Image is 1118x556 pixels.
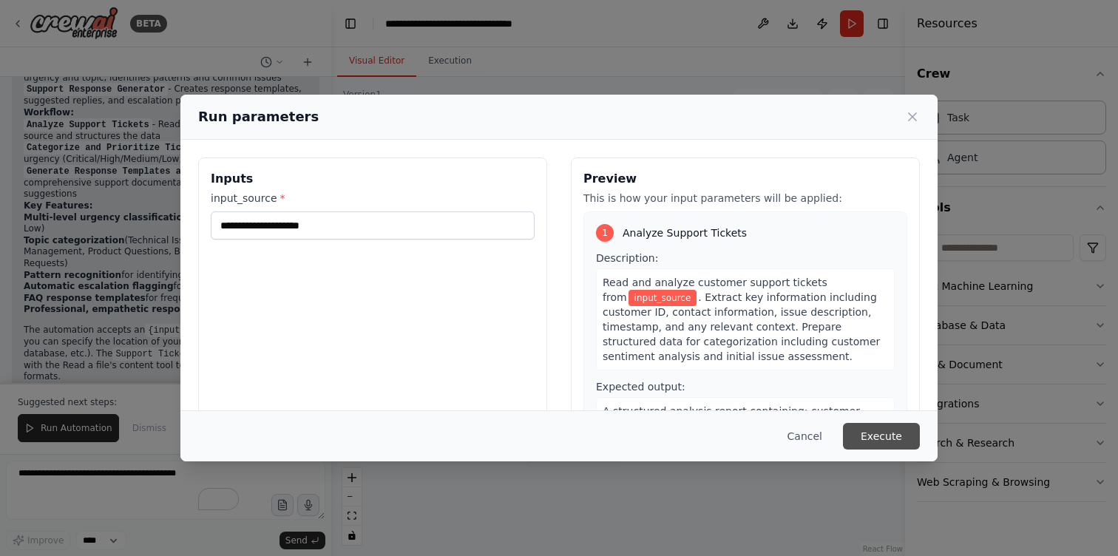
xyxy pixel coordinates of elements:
span: . Extract key information including customer ID, contact information, issue description, timestam... [603,291,880,362]
h3: Inputs [211,170,535,188]
span: Description: [596,252,658,264]
p: This is how your input parameters will be applied: [583,191,907,206]
label: input_source [211,191,535,206]
h3: Preview [583,170,907,188]
span: Variable: input_source [629,290,697,306]
button: Cancel [776,423,834,450]
span: Expected output: [596,381,685,393]
button: Execute [843,423,920,450]
div: 1 [596,224,614,242]
h2: Run parameters [198,106,319,127]
span: Read and analyze customer support tickets from [603,277,827,303]
span: A structured analysis report containing: customer details, issue descriptions, sentiment analysis... [603,405,875,476]
span: Analyze Support Tickets [623,226,747,240]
